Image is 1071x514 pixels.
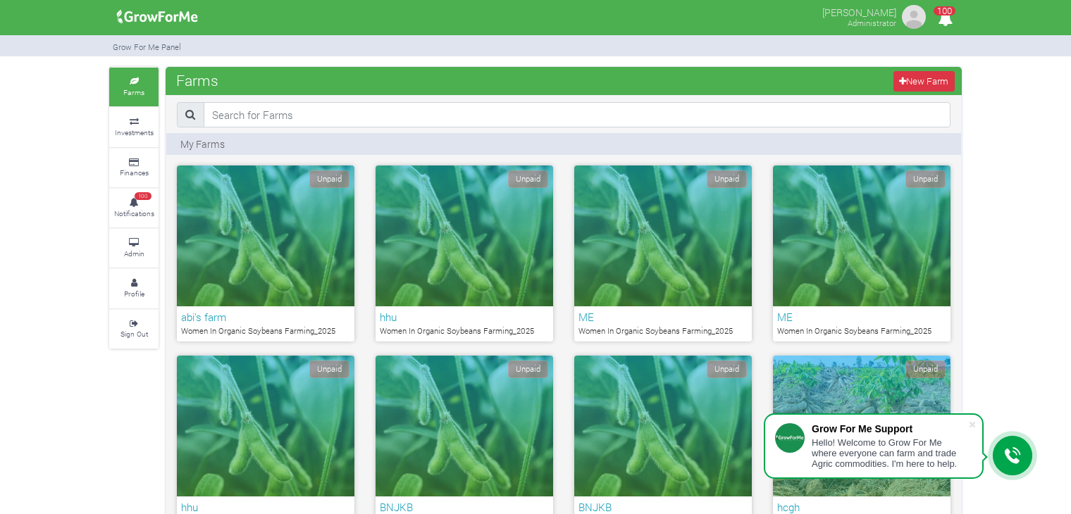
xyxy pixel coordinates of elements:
span: Farms [173,66,222,94]
input: Search for Farms [204,102,951,127]
small: Finances [120,168,149,177]
span: Unpaid [508,361,548,378]
span: 100 [934,6,955,15]
a: Investments [109,108,159,146]
small: Investments [115,127,154,137]
p: Women In Organic Soybeans Farming_2025 [777,325,946,337]
a: Profile [109,269,159,308]
h6: BNJKB [380,501,549,513]
img: growforme image [112,3,203,31]
span: Unpaid [707,170,747,188]
a: New Farm [893,71,955,92]
div: Hello! Welcome to Grow For Me where everyone can farm and trade Agric commodities. I'm here to help. [812,437,968,469]
div: Grow For Me Support [812,423,968,434]
small: Grow For Me Panel [113,42,181,52]
p: [PERSON_NAME] [822,3,896,20]
span: Unpaid [905,361,946,378]
p: Women In Organic Soybeans Farming_2025 [181,325,350,337]
a: Sign Out [109,310,159,349]
span: Unpaid [309,170,349,188]
span: Unpaid [905,170,946,188]
a: Unpaid abi's farm Women In Organic Soybeans Farming_2025 [177,165,354,341]
a: Unpaid ME Women In Organic Soybeans Farming_2025 [773,165,951,341]
a: 100 [931,13,959,27]
a: 100 Notifications [109,189,159,227]
h6: hhu [181,501,350,513]
a: Finances [109,149,159,187]
h6: ME [777,311,946,323]
small: Administrator [848,18,896,28]
h6: hcgh [777,501,946,513]
small: Profile [124,289,144,299]
h6: ME [578,311,748,323]
small: Sign Out [120,329,148,339]
h6: BNJKB [578,501,748,513]
a: Admin [109,229,159,268]
small: Notifications [114,208,154,218]
p: Women In Organic Soybeans Farming_2025 [380,325,549,337]
a: Unpaid hhu Women In Organic Soybeans Farming_2025 [376,165,553,341]
a: Unpaid ME Women In Organic Soybeans Farming_2025 [574,165,752,341]
small: Farms [123,87,144,97]
span: Unpaid [309,361,349,378]
p: My Farms [180,137,225,151]
p: Women In Organic Soybeans Farming_2025 [578,325,748,337]
span: Unpaid [508,170,548,188]
img: growforme image [900,3,928,31]
a: Farms [109,68,159,106]
i: Notifications [931,3,959,35]
small: Admin [124,249,144,258]
span: 100 [135,192,151,201]
h6: hhu [380,311,549,323]
h6: abi's farm [181,311,350,323]
span: Unpaid [707,361,747,378]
